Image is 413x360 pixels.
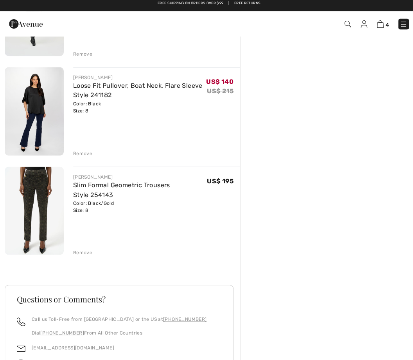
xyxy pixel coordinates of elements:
[72,174,205,181] div: [PERSON_NAME]
[226,4,226,9] span: |
[156,4,221,9] a: Free shipping on orders over $99
[205,89,231,97] s: US$ 215
[9,19,42,34] img: 1ère Avenue
[5,69,63,157] img: Loose Fit Pullover, Boat Neck, Flare Sleeve Style 241182
[72,84,200,101] a: Loose Fit Pullover, Boat Neck, Flare Sleeve Style 241182
[72,102,204,116] div: Color: Black Size: 8
[372,22,384,31] a: 4
[72,200,205,214] div: Color: Black/Gold Size: 8
[5,168,63,255] img: Slim Formal Geometric Trousers Style 254143
[356,23,363,31] img: My Info
[72,53,92,60] div: Remove
[16,343,25,352] img: email
[72,151,92,158] div: Remove
[161,316,204,321] a: [PHONE_NUMBER]
[9,22,42,30] a: 1ère Avenue
[395,23,402,31] img: Menu
[16,295,219,302] h3: Questions or Comments?
[72,76,204,83] div: [PERSON_NAME]
[205,178,231,186] span: US$ 195
[31,315,204,322] p: Call us Toll-Free from [GEOGRAPHIC_DATA] or the US at
[72,182,168,199] a: Slim Formal Geometric Trousers Style 254143
[381,25,384,31] span: 4
[40,329,83,335] a: [PHONE_NUMBER]
[372,23,379,31] img: Shopping Bag
[72,249,92,256] div: Remove
[16,317,25,325] img: call
[204,80,231,87] span: US$ 140
[231,4,257,9] a: Free Returns
[31,328,204,335] p: Dial From All Other Countries
[31,344,113,349] a: [EMAIL_ADDRESS][DOMAIN_NAME]
[340,24,347,30] img: Search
